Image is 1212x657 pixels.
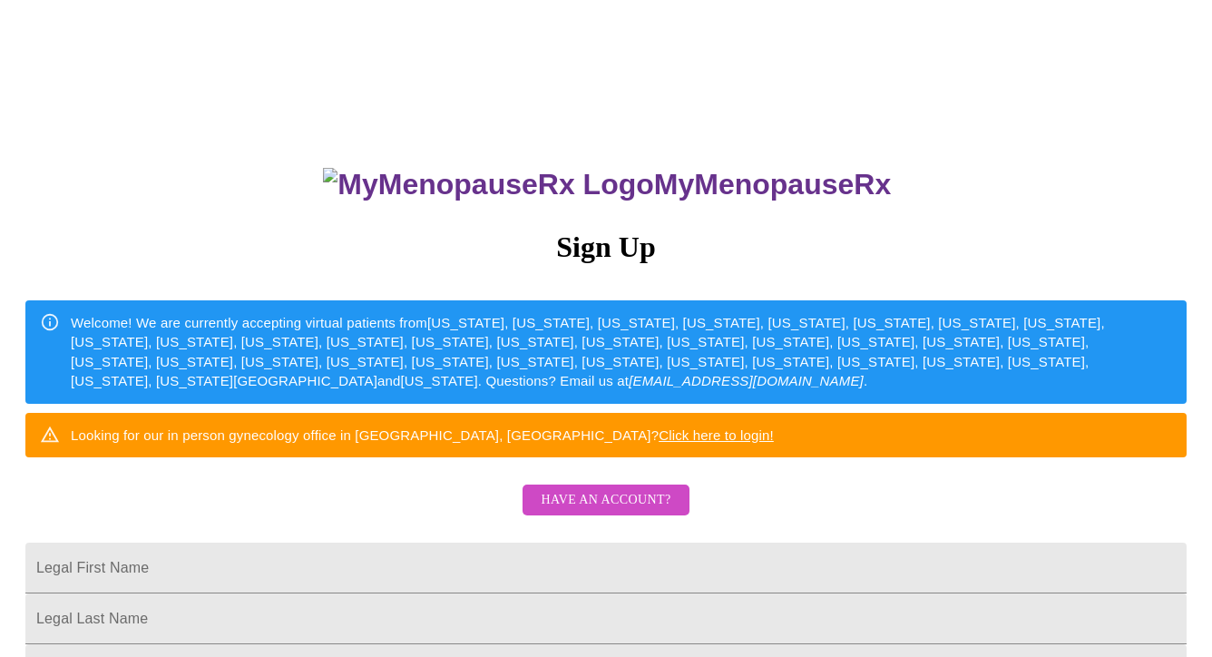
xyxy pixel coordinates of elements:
[71,306,1172,398] div: Welcome! We are currently accepting virtual patients from [US_STATE], [US_STATE], [US_STATE], [US...
[28,168,1188,201] h3: MyMenopauseRx
[25,230,1187,264] h3: Sign Up
[523,485,689,516] button: Have an account?
[541,489,670,512] span: Have an account?
[659,427,774,443] a: Click here to login!
[71,418,774,452] div: Looking for our in person gynecology office in [GEOGRAPHIC_DATA], [GEOGRAPHIC_DATA]?
[323,168,653,201] img: MyMenopauseRx Logo
[629,373,864,388] em: [EMAIL_ADDRESS][DOMAIN_NAME]
[518,505,693,520] a: Have an account?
